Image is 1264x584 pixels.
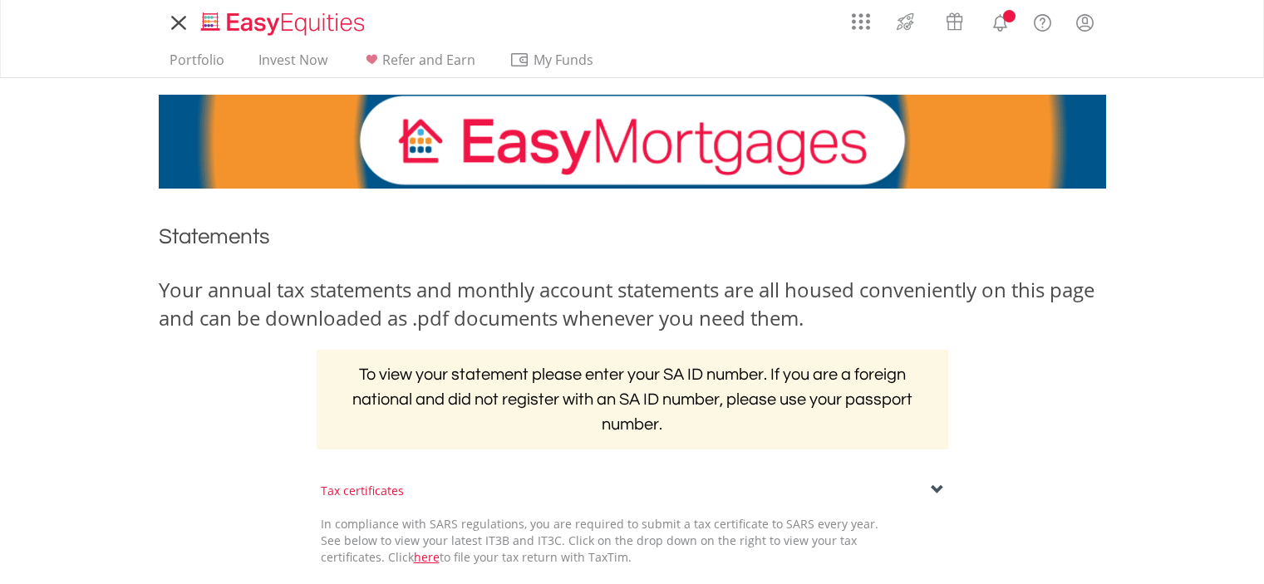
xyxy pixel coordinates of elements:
h2: To view your statement please enter your SA ID number. If you are a foreign national and did not ... [317,350,948,449]
div: Tax certificates [321,483,944,499]
a: Home page [194,4,371,37]
a: here [414,549,440,565]
a: My Profile [1064,4,1106,41]
span: Statements [159,226,270,248]
img: EasyEquities_Logo.png [198,10,371,37]
a: Notifications [979,4,1021,37]
img: grid-menu-icon.svg [852,12,870,31]
a: AppsGrid [841,4,881,31]
img: vouchers-v2.svg [941,8,968,35]
img: thrive-v2.svg [892,8,919,35]
a: Refer and Earn [355,52,482,77]
div: Your annual tax statements and monthly account statements are all housed conveniently on this pag... [159,276,1106,333]
a: Vouchers [930,4,979,35]
a: Portfolio [163,52,231,77]
img: EasyMortage Promotion Banner [159,95,1106,189]
span: Click to file your tax return with TaxTim. [388,549,632,565]
span: My Funds [509,49,618,71]
a: FAQ's and Support [1021,4,1064,37]
a: Invest Now [252,52,334,77]
span: In compliance with SARS regulations, you are required to submit a tax certificate to SARS every y... [321,516,878,565]
span: Refer and Earn [382,51,475,69]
